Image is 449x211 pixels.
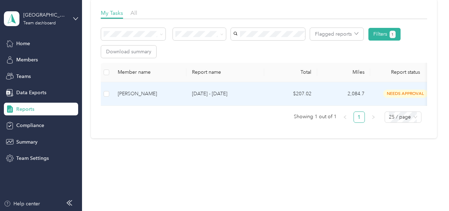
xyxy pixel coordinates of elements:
[112,63,186,82] th: Member name
[23,21,56,25] div: Team dashboard
[389,112,417,122] span: 25 / page
[371,115,375,119] span: right
[16,122,44,129] span: Compliance
[16,155,49,162] span: Team Settings
[376,69,435,75] span: Report status
[310,28,363,40] button: Flagged reports
[186,63,264,82] th: Report name
[16,89,46,96] span: Data Exports
[343,115,347,119] span: left
[385,111,421,123] div: Page Size
[4,200,40,207] button: Help center
[354,111,365,123] li: 1
[118,69,181,75] div: Member name
[294,111,337,122] span: Showing 1 out of 1
[16,40,30,47] span: Home
[339,111,351,123] button: left
[270,69,311,75] div: Total
[409,171,449,211] iframe: Everlance-gr Chat Button Frame
[391,31,393,38] span: 1
[323,69,365,75] div: Miles
[101,10,123,16] span: My Tasks
[368,111,379,123] li: Next Page
[368,28,401,41] button: Filters1
[16,105,34,113] span: Reports
[192,90,258,98] p: [DATE] - [DATE]
[354,112,365,122] a: 1
[317,82,370,106] td: 2,084.7
[130,10,137,16] span: All
[264,82,317,106] td: $207.02
[383,90,428,98] span: needs approval
[23,11,68,19] div: [GEOGRAPHIC_DATA]/PA Area
[16,138,37,146] span: Summary
[16,73,31,80] span: Teams
[368,111,379,123] button: right
[390,31,396,38] button: 1
[16,56,38,64] span: Members
[118,90,181,98] div: [PERSON_NAME]
[339,111,351,123] li: Previous Page
[101,46,156,58] button: Download summary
